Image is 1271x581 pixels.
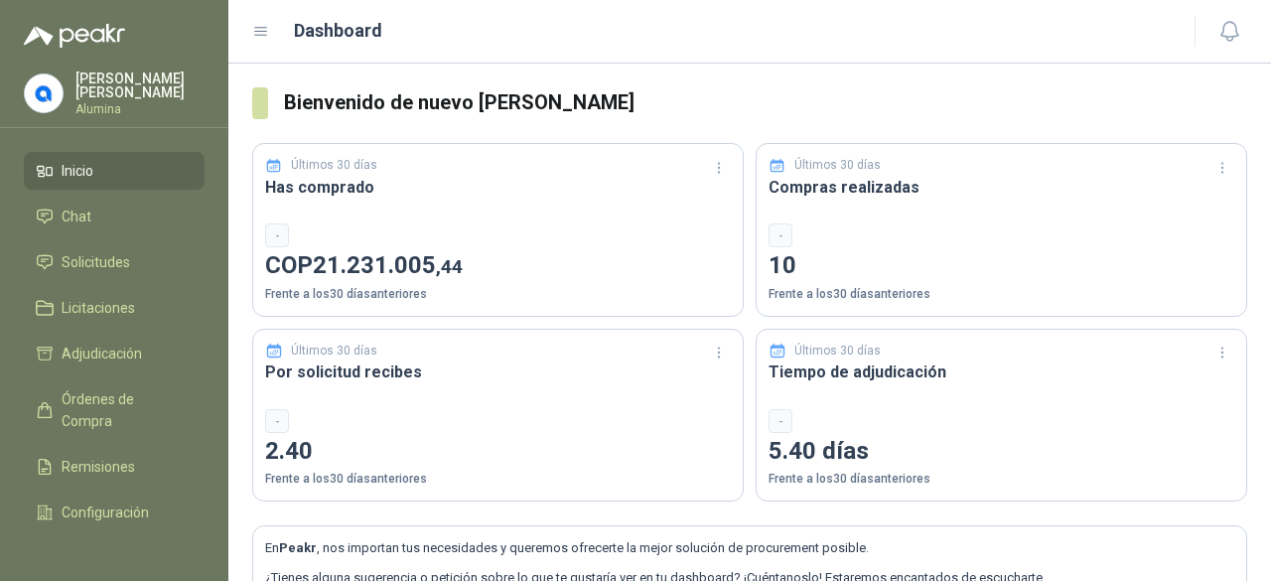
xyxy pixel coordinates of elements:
[265,433,731,471] p: 2.40
[436,255,463,278] span: ,44
[62,251,130,273] span: Solicitudes
[769,247,1234,285] p: 10
[24,494,205,531] a: Configuración
[794,342,881,361] p: Últimos 30 días
[75,103,205,115] p: Alumina
[769,470,1234,489] p: Frente a los 30 días anteriores
[24,448,205,486] a: Remisiones
[24,152,205,190] a: Inicio
[769,175,1234,200] h3: Compras realizadas
[313,251,463,279] span: 21.231.005
[75,72,205,99] p: [PERSON_NAME] [PERSON_NAME]
[265,223,289,247] div: -
[24,335,205,372] a: Adjudicación
[265,538,1234,558] p: En , nos importan tus necesidades y queremos ofrecerte la mejor solución de procurement posible.
[265,247,731,285] p: COP
[284,87,1248,118] h3: Bienvenido de nuevo [PERSON_NAME]
[291,156,377,175] p: Últimos 30 días
[62,502,149,523] span: Configuración
[265,285,731,304] p: Frente a los 30 días anteriores
[769,360,1234,384] h3: Tiempo de adjudicación
[769,223,792,247] div: -
[769,433,1234,471] p: 5.40 días
[794,156,881,175] p: Últimos 30 días
[62,343,142,364] span: Adjudicación
[24,289,205,327] a: Licitaciones
[769,285,1234,304] p: Frente a los 30 días anteriores
[62,388,186,432] span: Órdenes de Compra
[265,360,731,384] h3: Por solicitud recibes
[62,456,135,478] span: Remisiones
[265,409,289,433] div: -
[62,297,135,319] span: Licitaciones
[769,409,792,433] div: -
[62,206,91,227] span: Chat
[25,74,63,112] img: Company Logo
[62,160,93,182] span: Inicio
[24,198,205,235] a: Chat
[24,24,125,48] img: Logo peakr
[291,342,377,361] p: Últimos 30 días
[279,540,317,555] b: Peakr
[24,380,205,440] a: Órdenes de Compra
[265,470,731,489] p: Frente a los 30 días anteriores
[265,175,731,200] h3: Has comprado
[294,17,382,45] h1: Dashboard
[24,243,205,281] a: Solicitudes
